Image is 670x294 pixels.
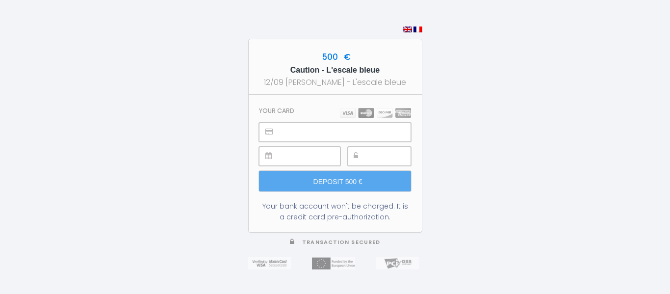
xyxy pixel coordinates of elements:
[259,201,411,222] div: Your bank account won't be charged. It is a credit card pre-authorization.
[281,123,410,141] iframe: Secure card number input frame
[302,239,380,246] span: Transaction secured
[319,51,351,63] span: 500 €
[258,64,413,77] h5: Caution - L'escale bleue
[258,76,413,88] div: 12/09 [PERSON_NAME] - L'escale bleue
[413,27,422,32] img: fr.png
[259,171,411,191] input: Deposit 500 €
[370,147,411,165] iframe: Secure CVC input frame
[340,108,411,118] img: carts.png
[259,107,294,114] h3: Your card
[403,27,412,32] img: en.png
[281,147,339,165] iframe: Secure expiration date input frame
